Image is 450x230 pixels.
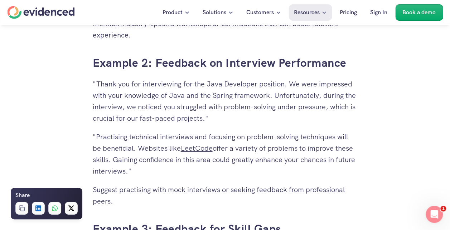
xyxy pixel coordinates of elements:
p: "Practising technical interviews and focusing on problem-solving techniques will be beneficial. W... [93,131,358,177]
p: Pricing [340,8,357,17]
a: LeetCode [181,144,213,153]
p: Suggest practising with mock interviews or seeking feedback from professional peers. [93,184,358,207]
span: 1 [440,206,446,211]
iframe: Intercom live chat [426,206,443,223]
a: Book a demo [395,4,443,21]
a: Home [7,6,74,19]
p: Customers [246,8,274,17]
a: Sign In [365,4,393,21]
p: Resources [294,8,320,17]
p: Sign In [370,8,387,17]
p: Solutions [203,8,226,17]
p: Product [163,8,183,17]
h3: Example 2: Feedback on Interview Performance [93,55,358,71]
p: Book a demo [402,8,436,17]
p: "Thank you for interviewing for the Java Developer position. We were impressed with your knowledg... [93,78,358,124]
h6: Share [15,191,30,200]
a: Pricing [334,4,362,21]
